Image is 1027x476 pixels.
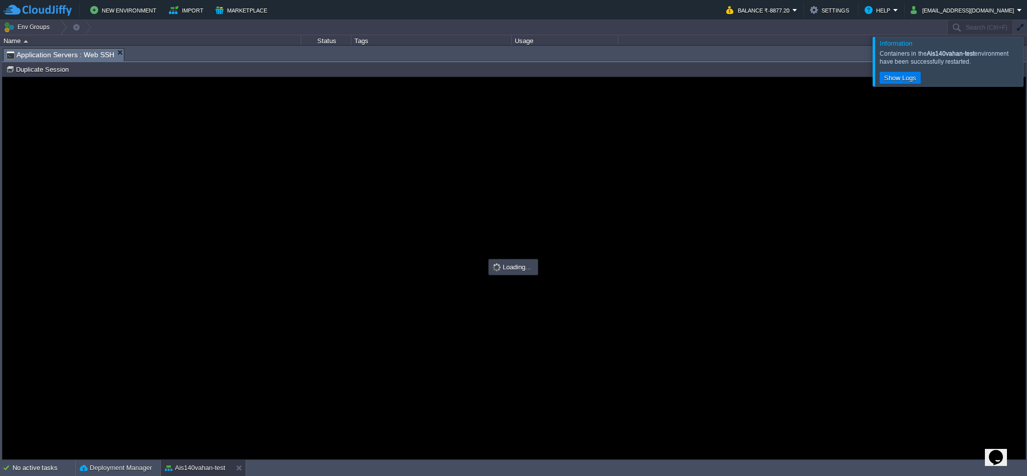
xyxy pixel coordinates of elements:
[6,65,72,74] button: Duplicate Session
[302,35,351,47] div: Status
[4,4,72,17] img: CloudJiffy
[7,49,114,61] span: Application Servers : Web SSH
[911,4,1017,16] button: [EMAIL_ADDRESS][DOMAIN_NAME]
[24,40,28,43] img: AMDAwAAAACH5BAEAAAAALAAAAAABAAEAAAICRAEAOw==
[80,463,152,473] button: Deployment Manager
[512,35,618,47] div: Usage
[985,436,1017,466] iframe: chat widget
[90,4,159,16] button: New Environment
[1,35,301,47] div: Name
[352,35,511,47] div: Tags
[880,40,912,47] span: Information
[865,4,893,16] button: Help
[13,460,75,476] div: No active tasks
[165,463,225,473] button: Ais140vahan-test
[169,4,207,16] button: Import
[726,4,792,16] button: Balance ₹-8877.20
[927,50,974,57] b: Ais140vahan-test
[490,260,537,274] div: Loading...
[216,4,270,16] button: Marketplace
[810,4,852,16] button: Settings
[880,50,1020,66] div: Containers in the environment have been successfully restarted.
[4,20,53,34] button: Env Groups
[881,73,919,82] button: Show Logs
